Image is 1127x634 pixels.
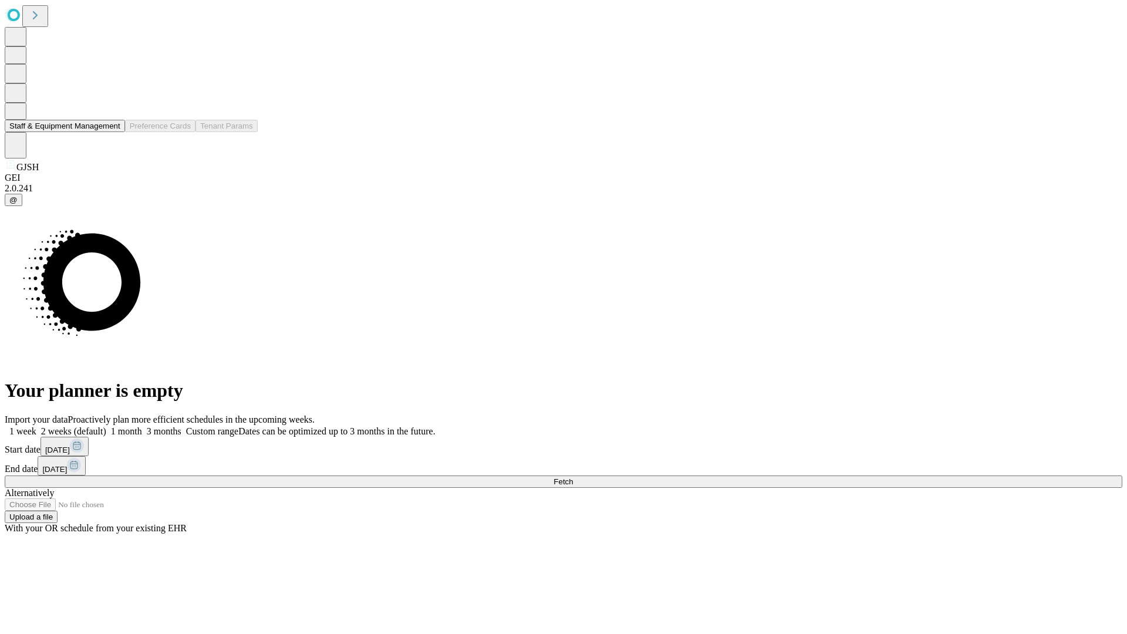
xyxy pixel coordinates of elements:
span: Custom range [186,426,238,436]
span: GJSH [16,162,39,172]
span: [DATE] [45,446,70,454]
span: 1 month [111,426,142,436]
button: Tenant Params [195,120,258,132]
span: Alternatively [5,488,54,498]
span: 3 months [147,426,181,436]
button: @ [5,194,22,206]
button: [DATE] [41,437,89,456]
span: Fetch [554,477,573,486]
button: Preference Cards [125,120,195,132]
span: Dates can be optimized up to 3 months in the future. [238,426,435,436]
span: With your OR schedule from your existing EHR [5,523,187,533]
span: Proactively plan more efficient schedules in the upcoming weeks. [68,414,315,424]
div: Start date [5,437,1122,456]
button: Upload a file [5,511,58,523]
span: @ [9,195,18,204]
span: 1 week [9,426,36,436]
span: 2 weeks (default) [41,426,106,436]
button: [DATE] [38,456,86,475]
div: End date [5,456,1122,475]
span: [DATE] [42,465,67,474]
div: GEI [5,173,1122,183]
h1: Your planner is empty [5,380,1122,402]
div: 2.0.241 [5,183,1122,194]
button: Staff & Equipment Management [5,120,125,132]
span: Import your data [5,414,68,424]
button: Fetch [5,475,1122,488]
